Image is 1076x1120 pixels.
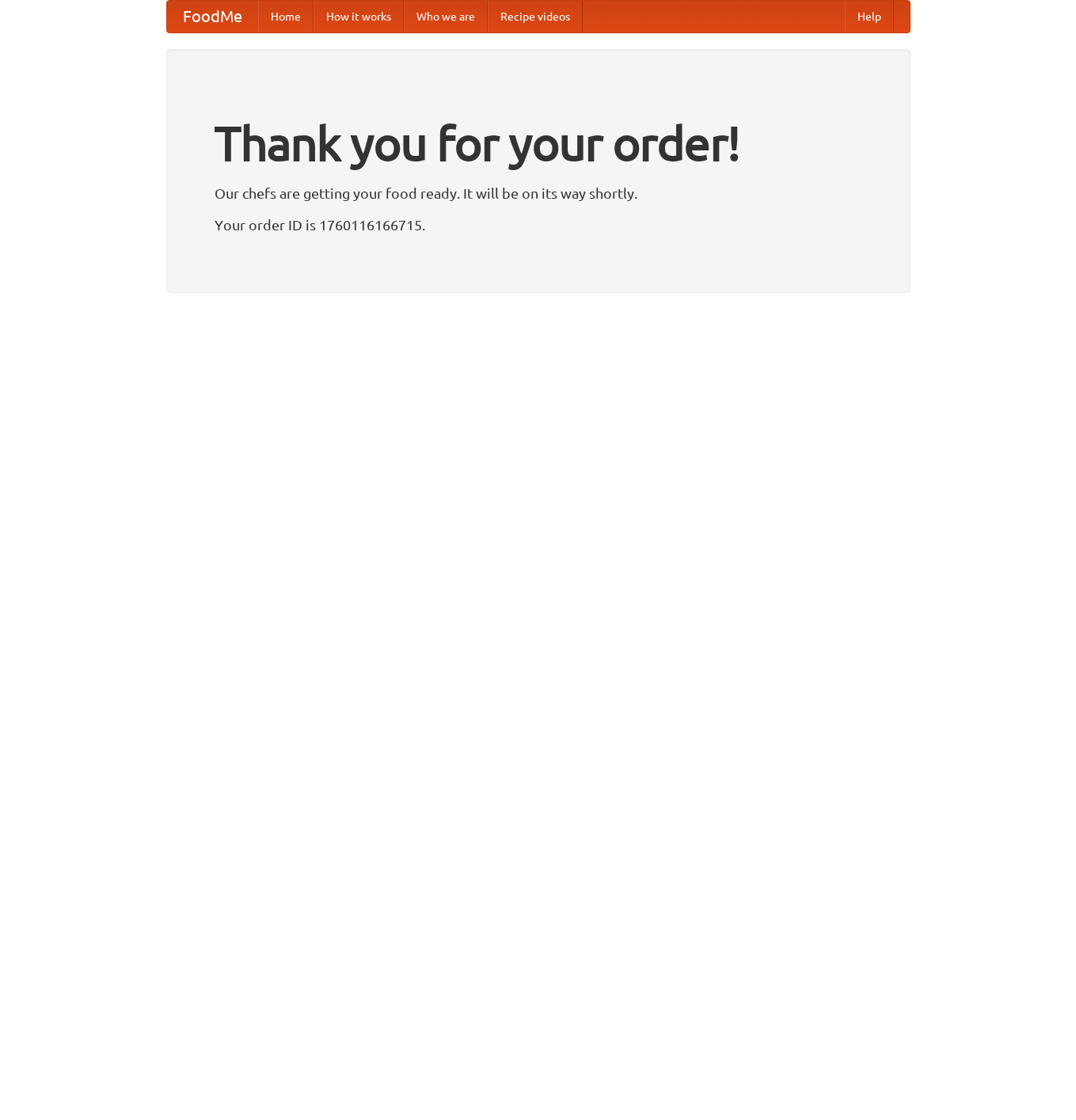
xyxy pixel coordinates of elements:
h1: Thank you for your order! [215,105,862,181]
p: Your order ID is 1760116166715. [215,213,862,237]
a: Recipe videos [488,1,583,32]
a: Who we are [404,1,488,32]
a: How it works [314,1,404,32]
p: Our chefs are getting your food ready. It will be on its way shortly. [215,181,862,205]
a: Help [845,1,894,32]
a: FoodMe [167,1,258,32]
a: Home [258,1,314,32]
